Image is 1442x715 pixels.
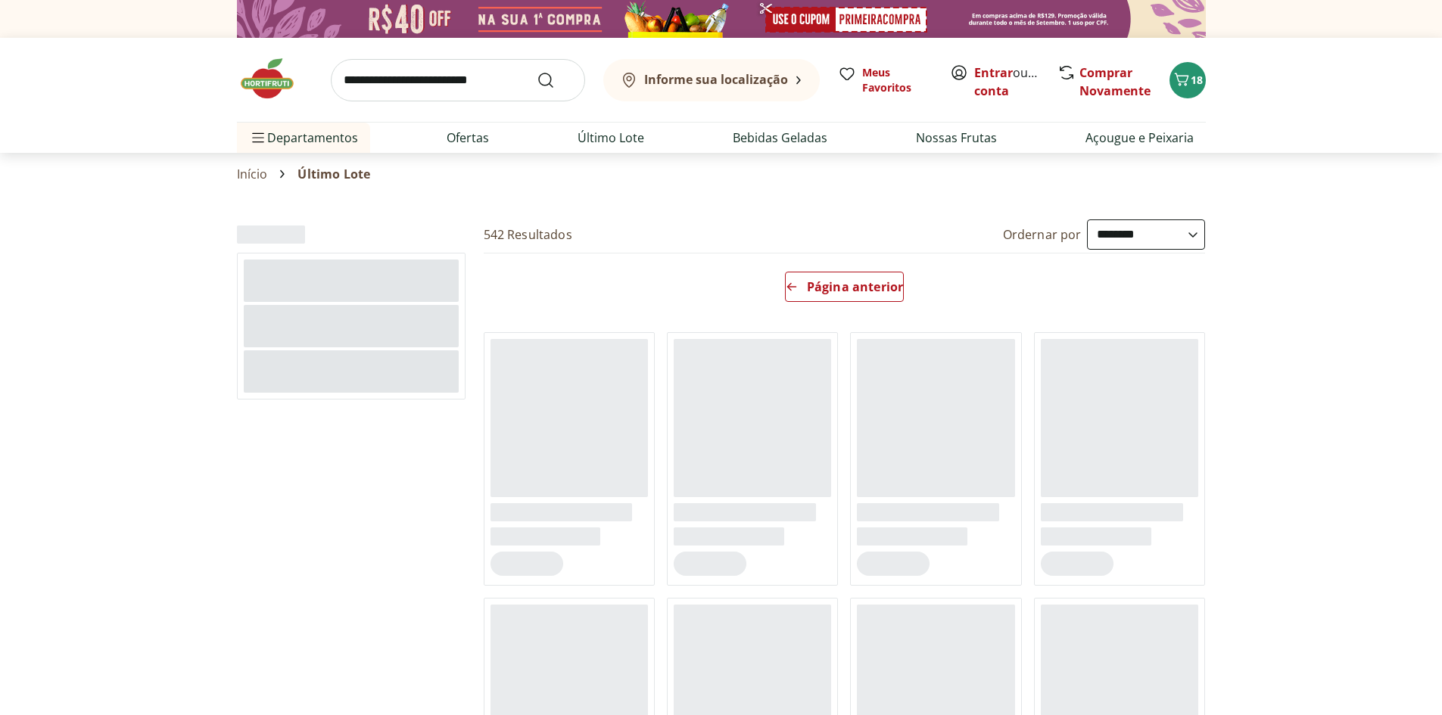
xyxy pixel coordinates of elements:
[786,281,798,293] svg: Arrow Left icon
[331,59,585,101] input: search
[785,272,904,308] a: Página anterior
[297,167,370,181] span: Último Lote
[237,56,313,101] img: Hortifruti
[916,129,997,147] a: Nossas Frutas
[249,120,267,156] button: Menu
[1191,73,1203,87] span: 18
[733,129,827,147] a: Bebidas Geladas
[1169,62,1206,98] button: Carrinho
[974,64,1013,81] a: Entrar
[1085,129,1194,147] a: Açougue e Peixaria
[974,64,1042,100] span: ou
[237,167,268,181] a: Início
[249,120,358,156] span: Departamentos
[603,59,820,101] button: Informe sua localização
[1079,64,1151,99] a: Comprar Novamente
[537,71,573,89] button: Submit Search
[807,281,903,293] span: Página anterior
[484,226,572,243] h2: 542 Resultados
[862,65,932,95] span: Meus Favoritos
[447,129,489,147] a: Ofertas
[838,65,932,95] a: Meus Favoritos
[644,71,788,88] b: Informe sua localização
[1003,226,1082,243] label: Ordernar por
[578,129,644,147] a: Último Lote
[974,64,1057,99] a: Criar conta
